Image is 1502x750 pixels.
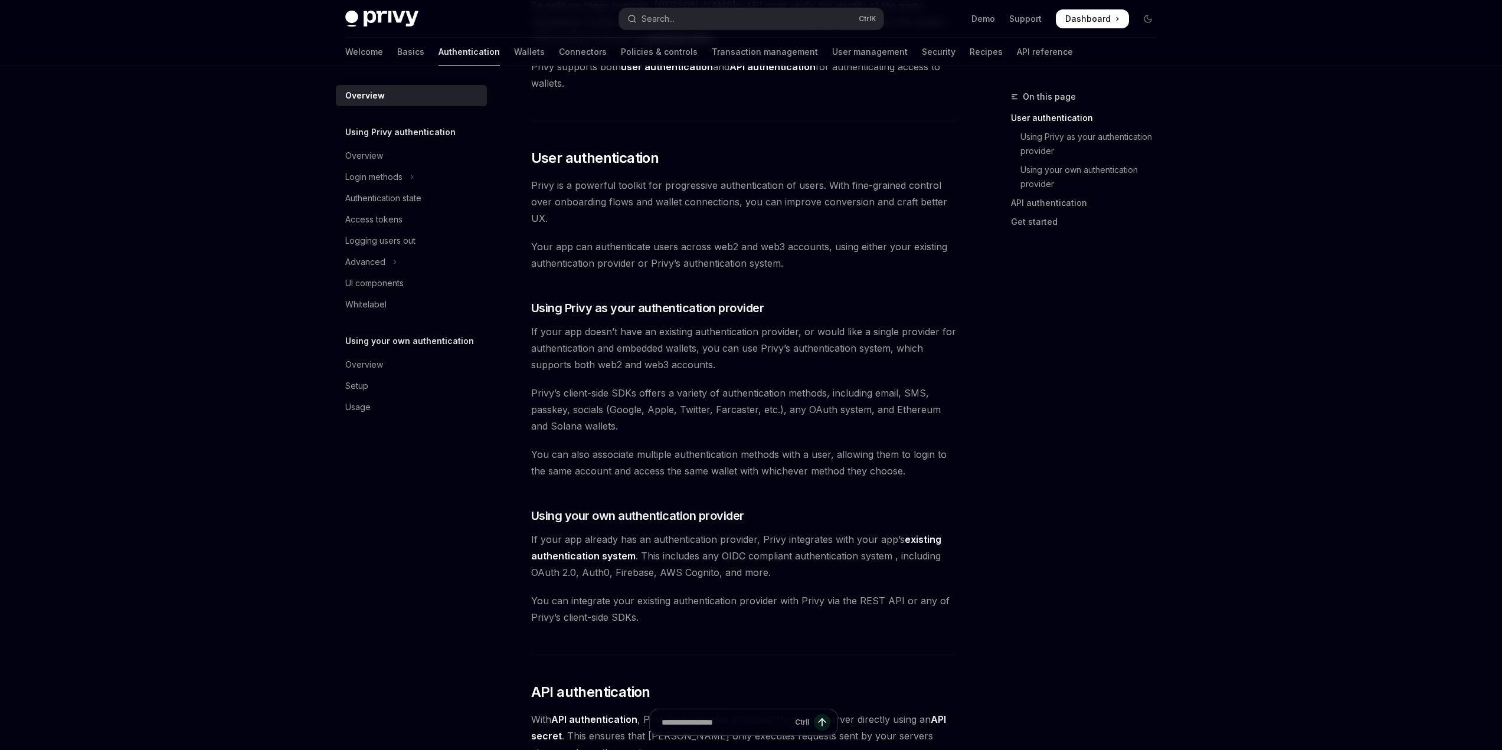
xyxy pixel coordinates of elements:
a: Authentication state [336,188,487,209]
a: Using Privy as your authentication provider [1011,127,1167,161]
button: Toggle Login methods section [336,166,487,188]
span: Privy’s client-side SDKs offers a variety of authentication methods, including email, SMS, passke... [531,385,957,434]
div: Logging users out [345,234,415,248]
span: Using your own authentication provider [531,507,744,524]
span: User authentication [531,149,659,168]
a: User management [832,38,908,66]
span: API authentication [531,683,650,702]
span: If your app already has an authentication provider, Privy integrates with your app’s . This inclu... [531,531,957,581]
div: Setup [345,379,368,393]
span: You can also associate multiple authentication methods with a user, allowing them to login to the... [531,446,957,479]
a: Logging users out [336,230,487,251]
button: Open search [619,8,883,30]
a: Whitelabel [336,294,487,315]
a: Connectors [559,38,607,66]
div: Overview [345,89,385,103]
a: Wallets [514,38,545,66]
a: User authentication [1011,109,1167,127]
a: Demo [971,13,995,25]
div: Authentication state [345,191,421,205]
h5: Using your own authentication [345,334,474,348]
span: If your app doesn’t have an existing authentication provider, or would like a single provider for... [531,323,957,373]
span: Your app can authenticate users across web2 and web3 accounts, using either your existing authent... [531,238,957,271]
a: Usage [336,397,487,418]
a: UI components [336,273,487,294]
span: You can integrate your existing authentication provider with Privy via the REST API or any of Pri... [531,592,957,625]
a: Setup [336,375,487,397]
a: Basics [397,38,424,66]
a: Using your own authentication provider [1011,161,1167,194]
div: Login methods [345,170,403,184]
strong: user authentication [621,61,713,73]
div: UI components [345,276,404,290]
a: Overview [336,85,487,106]
div: Usage [345,400,371,414]
h5: Using Privy authentication [345,125,456,139]
span: Ctrl K [859,14,876,24]
a: Get started [1011,212,1167,231]
div: Overview [345,149,383,163]
button: Toggle Advanced section [336,251,487,273]
a: Dashboard [1056,9,1129,28]
a: Welcome [345,38,383,66]
button: Send message [814,714,830,731]
a: Access tokens [336,209,487,230]
input: Ask a question... [662,709,790,735]
div: Access tokens [345,212,403,227]
a: Authentication [439,38,500,66]
a: API reference [1017,38,1073,66]
span: Privy supports both and for authenticating access to wallets. [531,58,957,91]
div: Search... [642,12,675,26]
a: Transaction management [712,38,818,66]
span: Dashboard [1065,13,1111,25]
img: dark logo [345,11,418,27]
div: Overview [345,358,383,372]
span: On this page [1023,90,1076,104]
span: Privy is a powerful toolkit for progressive authentication of users. With fine-grained control ov... [531,177,957,227]
strong: API authentication [729,61,816,73]
a: Overview [336,145,487,166]
span: Using Privy as your authentication provider [531,300,764,316]
a: Recipes [970,38,1003,66]
a: Policies & controls [621,38,698,66]
a: Overview [336,354,487,375]
a: Support [1009,13,1042,25]
a: API authentication [1011,194,1167,212]
div: Whitelabel [345,297,387,312]
a: Security [922,38,955,66]
div: Advanced [345,255,385,269]
button: Toggle dark mode [1138,9,1157,28]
